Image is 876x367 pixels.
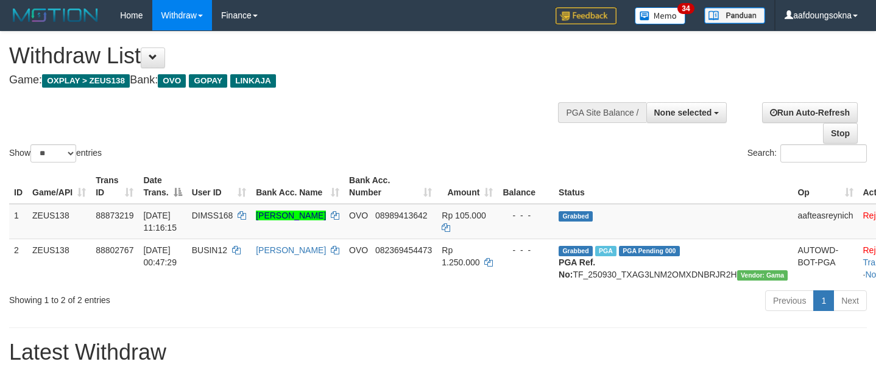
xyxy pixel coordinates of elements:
a: Run Auto-Refresh [762,102,858,123]
span: Copy 08989413642 to clipboard [375,211,428,220]
td: 1 [9,204,27,239]
label: Show entries [9,144,102,163]
a: [PERSON_NAME] [256,245,326,255]
td: AUTOWD-BOT-PGA [793,239,858,285]
div: - - - [503,244,549,256]
span: Marked by aafsreyleap [595,246,616,256]
span: 88802767 [96,245,133,255]
span: 34 [677,3,694,14]
span: GOPAY [189,74,227,88]
a: Stop [823,123,858,144]
label: Search: [747,144,867,163]
span: [DATE] 11:16:15 [143,211,177,232]
select: Showentries [30,144,76,163]
span: OVO [349,245,368,255]
th: User ID: activate to sort column ascending [187,169,251,204]
img: MOTION_logo.png [9,6,102,24]
b: PGA Ref. No: [559,257,595,279]
h1: Withdraw List [9,44,572,68]
th: Date Trans.: activate to sort column descending [138,169,186,204]
td: aafteasreynich [793,204,858,239]
span: Grabbed [559,211,593,222]
span: Rp 1.250.000 [442,245,479,267]
a: [PERSON_NAME] [256,211,326,220]
input: Search: [780,144,867,163]
span: 88873219 [96,211,133,220]
span: [DATE] 00:47:29 [143,245,177,267]
th: Game/API: activate to sort column ascending [27,169,91,204]
span: Copy 082369454473 to clipboard [375,245,432,255]
div: Showing 1 to 2 of 2 entries [9,289,356,306]
a: Next [833,290,867,311]
th: Status [554,169,793,204]
th: Amount: activate to sort column ascending [437,169,498,204]
td: ZEUS138 [27,239,91,285]
button: None selected [646,102,727,123]
span: LINKAJA [230,74,276,88]
img: Feedback.jpg [556,7,616,24]
span: Vendor URL: https://trx31.1velocity.biz [737,270,788,281]
td: ZEUS138 [27,204,91,239]
span: BUSIN12 [192,245,227,255]
td: 2 [9,239,27,285]
th: Trans ID: activate to sort column ascending [91,169,138,204]
a: Previous [765,290,814,311]
td: TF_250930_TXAG3LNM2OMXDNBRJR2H [554,239,793,285]
th: Bank Acc. Number: activate to sort column ascending [344,169,437,204]
img: panduan.png [704,7,765,24]
span: OVO [158,74,186,88]
span: OXPLAY > ZEUS138 [42,74,130,88]
th: Op: activate to sort column ascending [793,169,858,204]
h1: Latest Withdraw [9,340,867,365]
span: None selected [654,108,712,117]
th: ID [9,169,27,204]
div: PGA Site Balance / [558,102,646,123]
span: Rp 105.000 [442,211,486,220]
h4: Game: Bank: [9,74,572,86]
img: Button%20Memo.svg [635,7,686,24]
a: 1 [813,290,834,311]
span: Grabbed [559,246,593,256]
span: PGA Pending [619,246,680,256]
span: OVO [349,211,368,220]
div: - - - [503,209,549,222]
th: Balance [498,169,554,204]
th: Bank Acc. Name: activate to sort column ascending [251,169,344,204]
span: DIMSS168 [192,211,233,220]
